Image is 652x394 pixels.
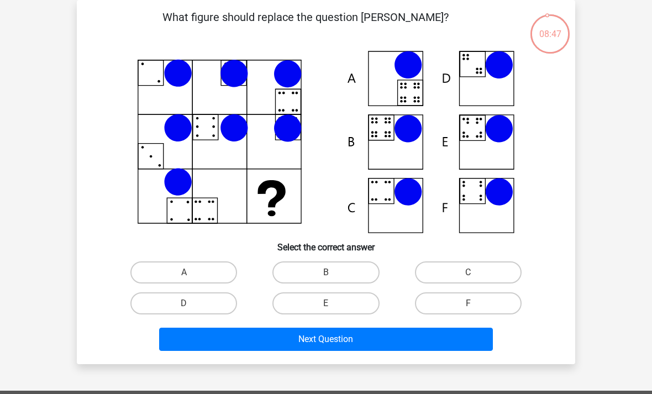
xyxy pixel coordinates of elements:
[130,261,237,283] label: A
[415,261,522,283] label: C
[130,292,237,314] label: D
[415,292,522,314] label: F
[94,9,516,42] p: What figure should replace the question [PERSON_NAME]?
[272,261,379,283] label: B
[159,328,493,351] button: Next Question
[94,233,558,253] h6: Select the correct answer
[272,292,379,314] label: E
[529,13,571,41] div: 08:47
